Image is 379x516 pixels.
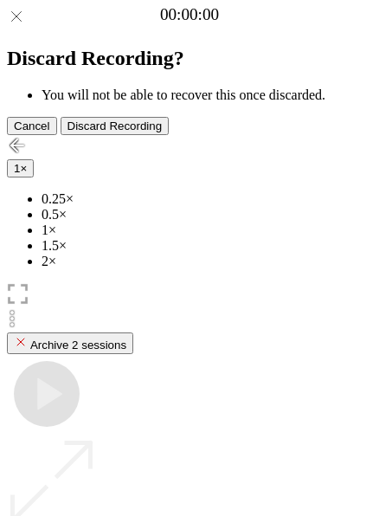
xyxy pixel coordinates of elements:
button: Discard Recording [61,117,170,135]
button: 1× [7,159,34,177]
li: 1.5× [42,238,372,254]
h2: Discard Recording? [7,47,372,70]
button: Archive 2 sessions [7,332,133,354]
a: 00:00:00 [160,5,219,24]
li: 0.5× [42,207,372,223]
span: 1 [14,162,20,175]
button: Cancel [7,117,57,135]
div: Archive 2 sessions [14,335,126,352]
li: 1× [42,223,372,238]
li: 0.25× [42,191,372,207]
li: 2× [42,254,372,269]
li: You will not be able to recover this once discarded. [42,87,372,103]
